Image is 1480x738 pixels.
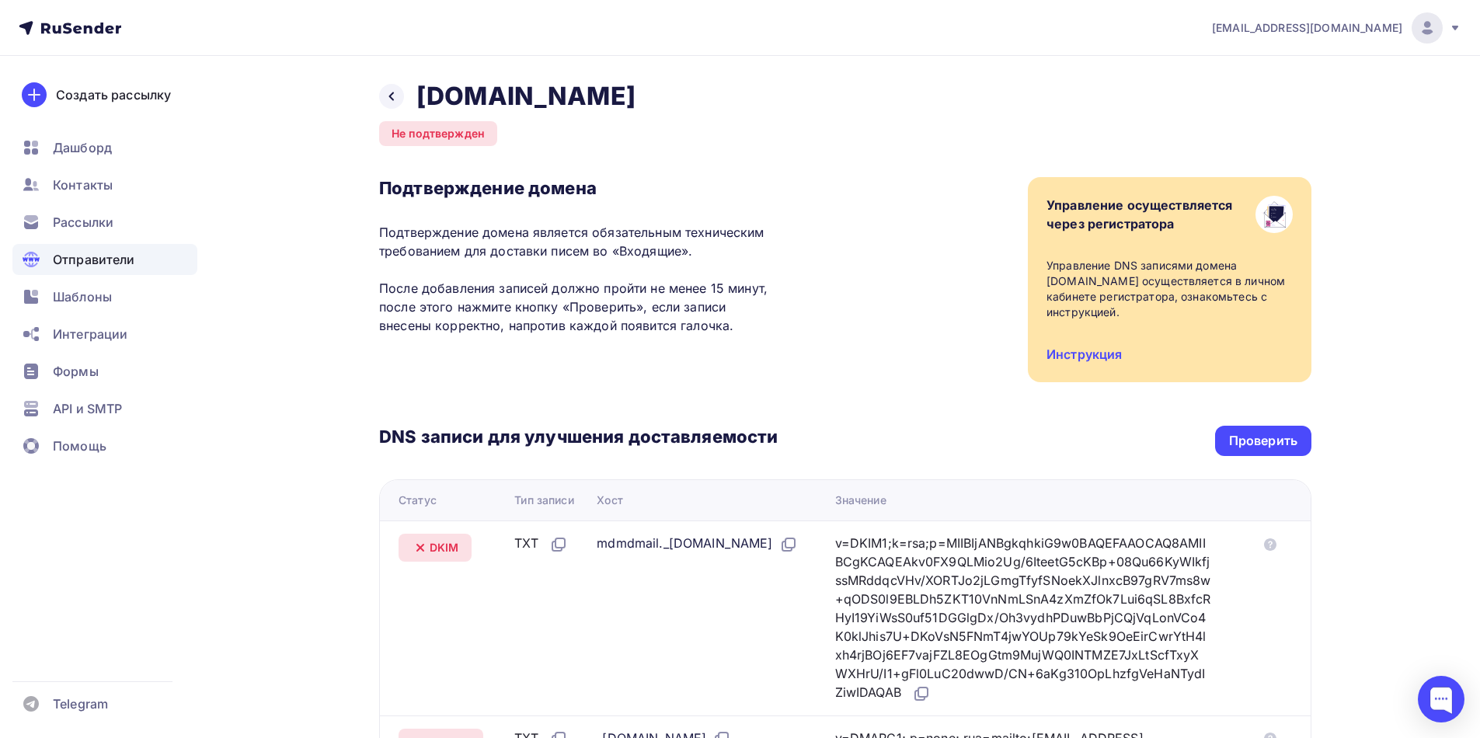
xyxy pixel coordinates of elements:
a: Рассылки [12,207,197,238]
div: Значение [835,493,886,508]
p: Подтверждение домена является обязательным техническим требованием для доставки писем во «Входящи... [379,223,778,335]
div: TXT [514,534,567,554]
h3: Подтверждение домена [379,177,778,199]
a: Формы [12,356,197,387]
a: [EMAIL_ADDRESS][DOMAIN_NAME] [1212,12,1461,44]
a: Отправители [12,244,197,275]
a: Контакты [12,169,197,200]
span: API и SMTP [53,399,122,418]
div: Хост [597,493,623,508]
div: Не подтвержден [379,121,497,146]
a: Дашборд [12,132,197,163]
div: Создать рассылку [56,85,171,104]
a: Инструкция [1046,346,1122,362]
span: Дашборд [53,138,112,157]
a: Шаблоны [12,281,197,312]
span: [EMAIL_ADDRESS][DOMAIN_NAME] [1212,20,1402,36]
span: Помощь [53,437,106,455]
span: Интеграции [53,325,127,343]
div: Управление осуществляется через регистратора [1046,196,1233,233]
div: mdmdmail._[DOMAIN_NAME] [597,534,797,554]
div: v=DKIM1;k=rsa;p=MIIBIjANBgkqhkiG9w0BAQEFAAOCAQ8AMIIBCgKCAQEAkv0FX9QLMio2Ug/6IteetG5cKBp+08Qu66KyW... [835,534,1211,703]
div: Статус [399,493,437,508]
span: Отправители [53,250,135,269]
h2: [DOMAIN_NAME] [416,81,636,112]
div: Тип записи [514,493,573,508]
div: Управление DNS записями домена [DOMAIN_NAME] осуществляется в личном кабинете регистратора, ознак... [1046,258,1293,320]
span: Формы [53,362,99,381]
span: Telegram [53,694,108,713]
h3: DNS записи для улучшения доставляемости [379,426,778,451]
div: Проверить [1229,432,1297,450]
span: Рассылки [53,213,113,231]
span: Контакты [53,176,113,194]
span: DKIM [430,540,459,555]
span: Шаблоны [53,287,112,306]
